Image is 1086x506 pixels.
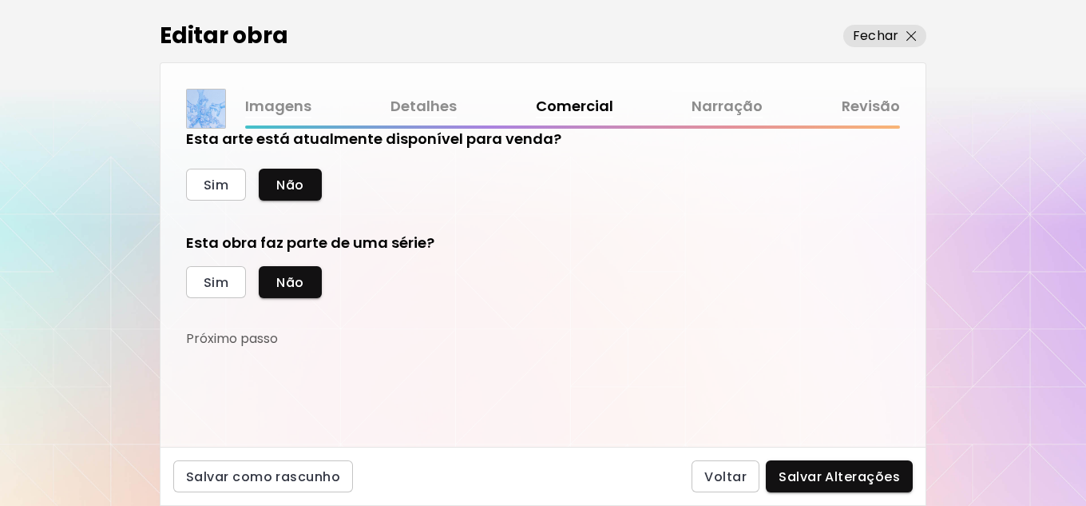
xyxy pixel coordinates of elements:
[186,129,561,149] h5: Esta arte está atualmente disponível para venda?
[259,169,321,201] button: Não
[186,468,340,485] span: Salvar como rascunho
[204,274,228,291] span: Sim
[204,177,228,193] span: Sim
[186,330,278,348] h5: Próximo passo
[766,460,913,492] button: Salvar Alterações
[187,90,225,128] img: thumbnail
[276,177,303,193] span: Não
[842,95,900,118] a: Revisão
[692,460,759,492] button: Voltar
[245,95,311,118] a: Imagens
[186,169,246,201] button: Sim
[259,266,321,298] button: Não
[704,468,747,485] span: Voltar
[173,460,353,492] button: Salvar como rascunho
[186,266,246,298] button: Sim
[779,468,900,485] span: Salvar Alterações
[276,274,303,291] span: Não
[692,95,763,118] a: Narração
[186,233,697,253] h5: Esta obra faz parte de uma série?
[390,95,457,118] a: Detalhes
